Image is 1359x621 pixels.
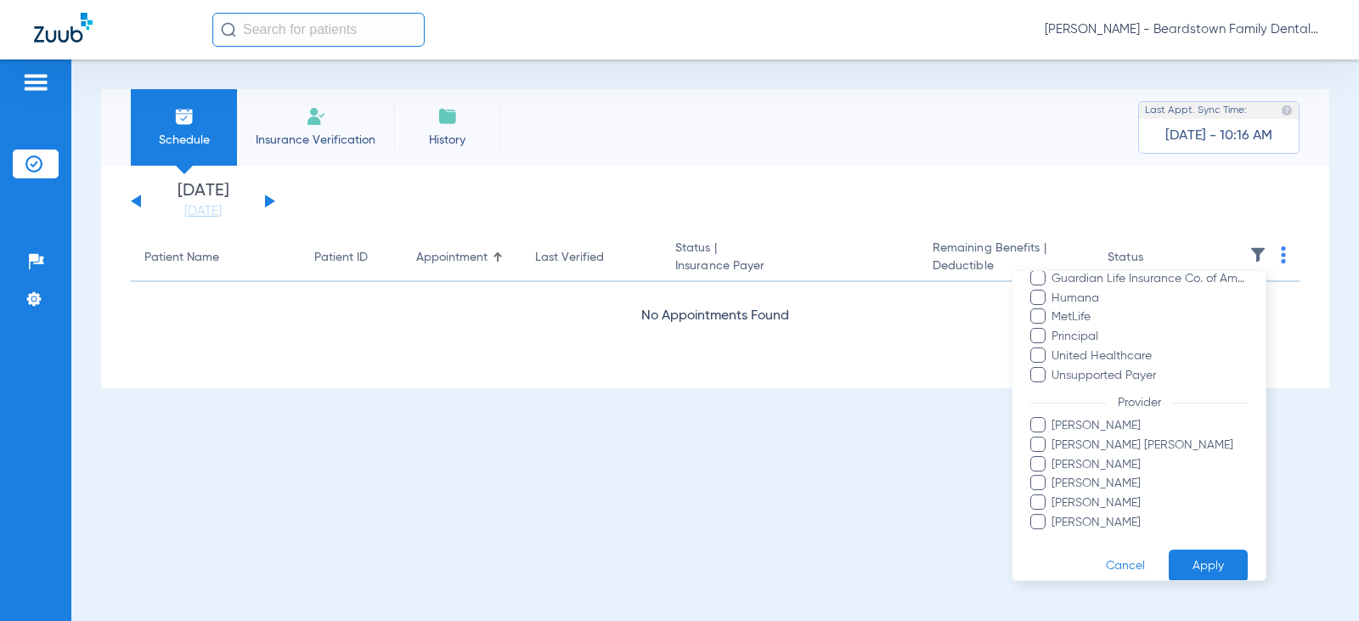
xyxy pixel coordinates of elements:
[1051,367,1248,385] span: Unsupported Payer
[1051,475,1248,493] span: [PERSON_NAME]
[1051,328,1248,346] span: Principal
[1107,397,1171,409] span: Provider
[1051,417,1248,435] span: [PERSON_NAME]
[1082,550,1169,583] button: Cancel
[1051,437,1248,454] span: [PERSON_NAME] [PERSON_NAME]
[1051,456,1248,474] span: [PERSON_NAME]
[1051,514,1248,532] span: [PERSON_NAME]
[1051,347,1248,365] span: United Healthcare
[1051,494,1248,512] span: [PERSON_NAME]
[1051,308,1248,326] span: MetLife
[1169,550,1248,583] button: Apply
[1051,270,1248,288] span: Guardian Life Insurance Co. of America
[1051,290,1248,308] span: Humana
